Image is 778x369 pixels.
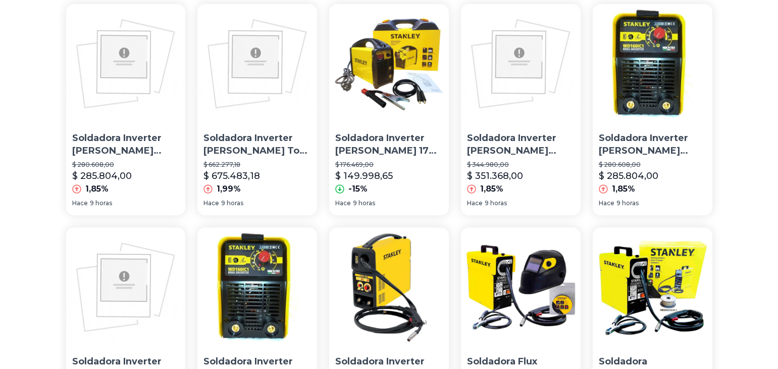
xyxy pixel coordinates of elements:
[66,4,186,124] img: Soldadora Inverter Stanley 160amp Mma Italiana Wd160ic1 Rex
[329,4,449,124] img: Soldadora Inverter Stanley Sirio 170 Italiana 160a
[593,4,712,215] a: Soldadora Inverter Stanley Wd160ic1 230vSoldadora Inverter [PERSON_NAME] Wd160ic1 230v$ 280.608,0...
[480,183,503,195] p: 1,85%
[335,132,443,157] p: Soldadora Inverter [PERSON_NAME] 170 Italiana 160a
[72,199,88,207] span: Hace
[217,183,241,195] p: 1,99%
[85,183,109,195] p: 1,85%
[197,4,317,215] a: Soldadora Inverter Stanley Top Mig 1400 Italiana - RexSoldadora Inverter [PERSON_NAME] Top Mig 14...
[90,199,112,207] span: 9 horas
[203,169,260,183] p: $ 675.483,18
[329,4,449,215] a: Soldadora Inverter Stanley Sirio 170 Italiana 160aSoldadora Inverter [PERSON_NAME] 170 Italiana 1...
[461,227,581,347] img: Soldadora Flux Starmig 130 Stanley + Mascara + Alambre Flux
[467,199,483,207] span: Hace
[599,132,706,157] p: Soldadora Inverter [PERSON_NAME] Wd160ic1 230v
[335,161,443,169] p: $ 176.469,00
[467,132,575,157] p: Soldadora Inverter [PERSON_NAME] 160amp Mma Italiana Wd160ic1
[353,199,375,207] span: 9 horas
[599,169,658,183] p: $ 285.804,00
[461,4,581,124] img: Soldadora Inverter Stanley 160amp Mma Italiana Wd160ic1
[221,199,243,207] span: 9 horas
[72,161,180,169] p: $ 280.608,00
[593,4,712,124] img: Soldadora Inverter Stanley Wd160ic1 230v
[467,161,575,169] p: $ 344.980,00
[335,169,393,183] p: $ 149.998,65
[348,183,368,195] p: -15%
[599,161,706,169] p: $ 280.608,00
[612,183,635,195] p: 1,85%
[197,4,317,124] img: Soldadora Inverter Stanley Top Mig 1400 Italiana - Rex
[203,161,311,169] p: $ 662.277,18
[616,199,639,207] span: 9 horas
[66,4,186,215] a: Soldadora Inverter Stanley 160amp Mma Italiana Wd160ic1 RexSoldadora Inverter [PERSON_NAME] 160am...
[66,227,186,347] img: Soldadora Inverter Stanley Top Mig 1800 Italiana - Rex
[467,169,523,183] p: $ 351.368,00
[335,199,351,207] span: Hace
[329,227,449,347] img: Soldadora Inverter Stanley Top Mig 1400 Italiana
[593,227,712,347] img: Soldadora Stanley Italiana Flux Starmig 130 95a 230v
[461,4,581,215] a: Soldadora Inverter Stanley 160amp Mma Italiana Wd160ic1Soldadora Inverter [PERSON_NAME] 160amp Mm...
[599,199,614,207] span: Hace
[72,169,132,183] p: $ 285.804,00
[203,132,311,157] p: Soldadora Inverter [PERSON_NAME] Top Mig 1400 Italiana - [PERSON_NAME]
[203,199,219,207] span: Hace
[197,227,317,347] img: Soldadora Inverter Stanley Wd160ic1 230v
[72,132,180,157] p: Soldadora Inverter [PERSON_NAME] 160amp Mma Italiana Wd160ic1 [PERSON_NAME]
[485,199,507,207] span: 9 horas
